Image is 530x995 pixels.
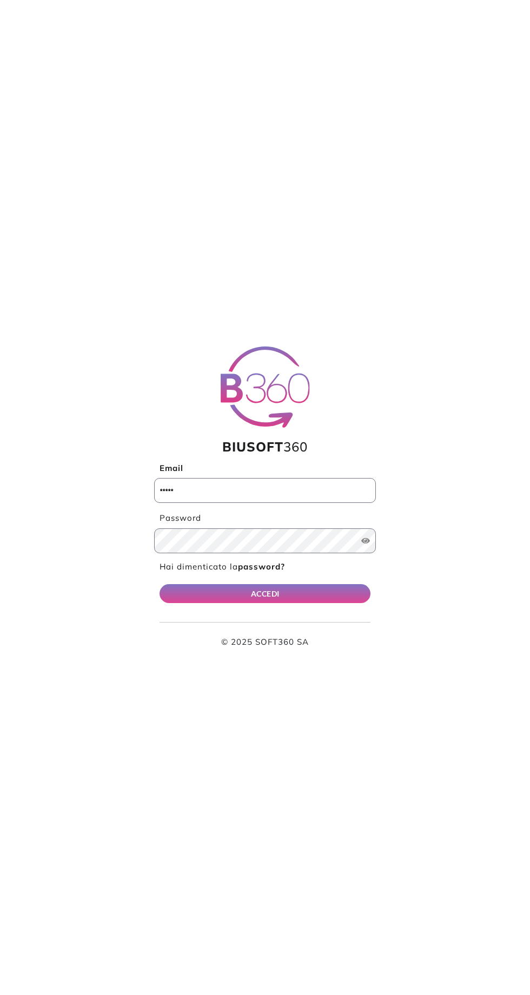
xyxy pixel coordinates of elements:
h1: 360 [154,439,376,455]
a: Hai dimenticato lapassword? [160,561,285,572]
button: ACCEDI [160,584,370,603]
p: © 2025 SOFT360 SA [160,636,370,649]
label: Password [154,512,376,525]
b: password? [238,561,285,572]
b: Email [160,463,183,473]
span: BIUSOFT [222,438,283,455]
